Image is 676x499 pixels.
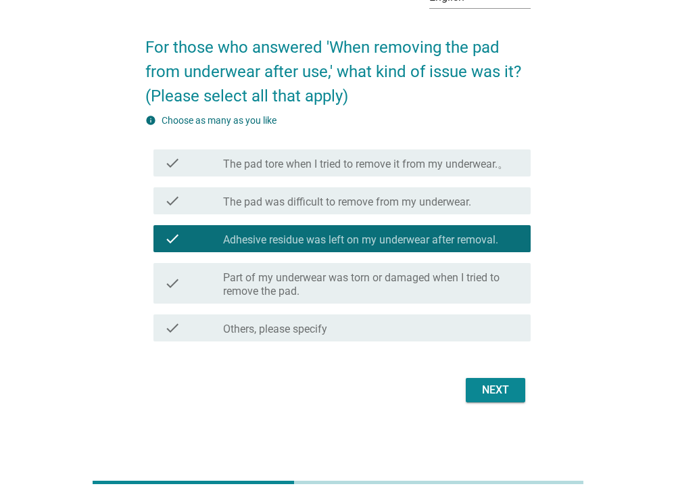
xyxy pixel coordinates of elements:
[477,382,514,398] div: Next
[162,115,276,126] label: Choose as many as you like
[223,233,498,247] label: Adhesive residue was left on my underwear after removal.
[145,115,156,126] i: info
[223,323,327,336] label: Others, please specify
[223,195,471,209] label: The pad was difficult to remove from my underwear.
[466,378,525,402] button: Next
[164,268,180,298] i: check
[145,22,531,108] h2: For those who answered 'When removing the pad from underwear after use,' what kind of issue was i...
[223,158,508,171] label: The pad tore when I tried to remove it from my underwear.。
[164,155,180,171] i: check
[164,231,180,247] i: check
[223,271,520,298] label: Part of my underwear was torn or damaged when I tried to remove the pad.
[164,320,180,336] i: check
[164,193,180,209] i: check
